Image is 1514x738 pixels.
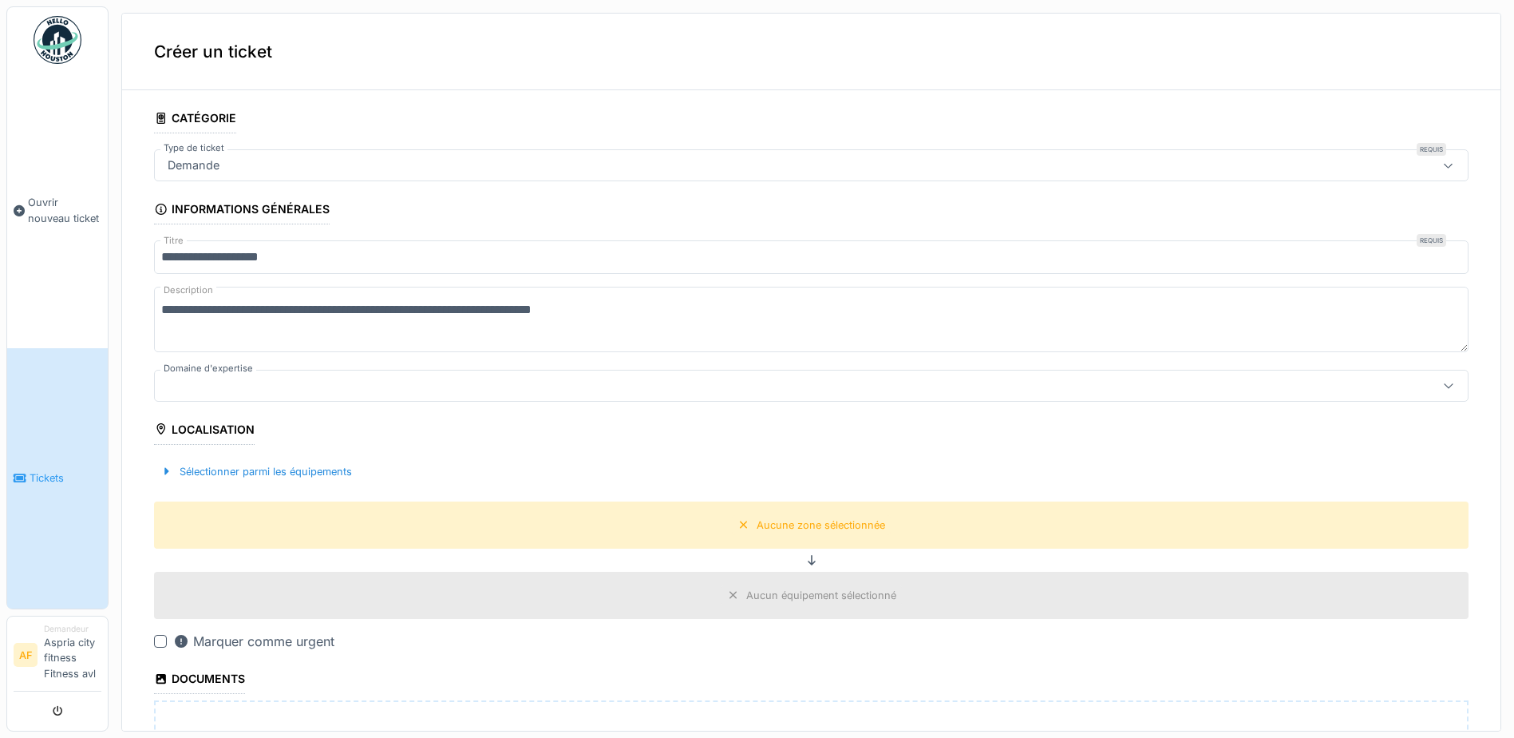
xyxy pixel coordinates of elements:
[44,623,101,688] li: Aspria city fitness Fitness avl
[173,632,334,651] div: Marquer comme urgent
[14,623,101,692] a: AF DemandeurAspria city fitness Fitness avl
[34,16,81,64] img: Badge_color-CXgf-gQk.svg
[30,470,101,486] span: Tickets
[154,667,245,694] div: Documents
[757,518,885,533] div: Aucune zone sélectionnée
[14,643,38,667] li: AF
[161,157,226,174] div: Demande
[160,234,187,248] label: Titre
[28,195,101,225] span: Ouvrir nouveau ticket
[7,348,108,609] a: Tickets
[154,461,358,482] div: Sélectionner parmi les équipements
[44,623,101,635] div: Demandeur
[160,141,227,155] label: Type de ticket
[160,362,256,375] label: Domaine d'expertise
[154,418,255,445] div: Localisation
[160,280,216,300] label: Description
[122,14,1500,90] div: Créer un ticket
[1417,143,1446,156] div: Requis
[7,73,108,348] a: Ouvrir nouveau ticket
[746,588,896,603] div: Aucun équipement sélectionné
[1417,234,1446,247] div: Requis
[154,197,330,224] div: Informations générales
[154,106,236,133] div: Catégorie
